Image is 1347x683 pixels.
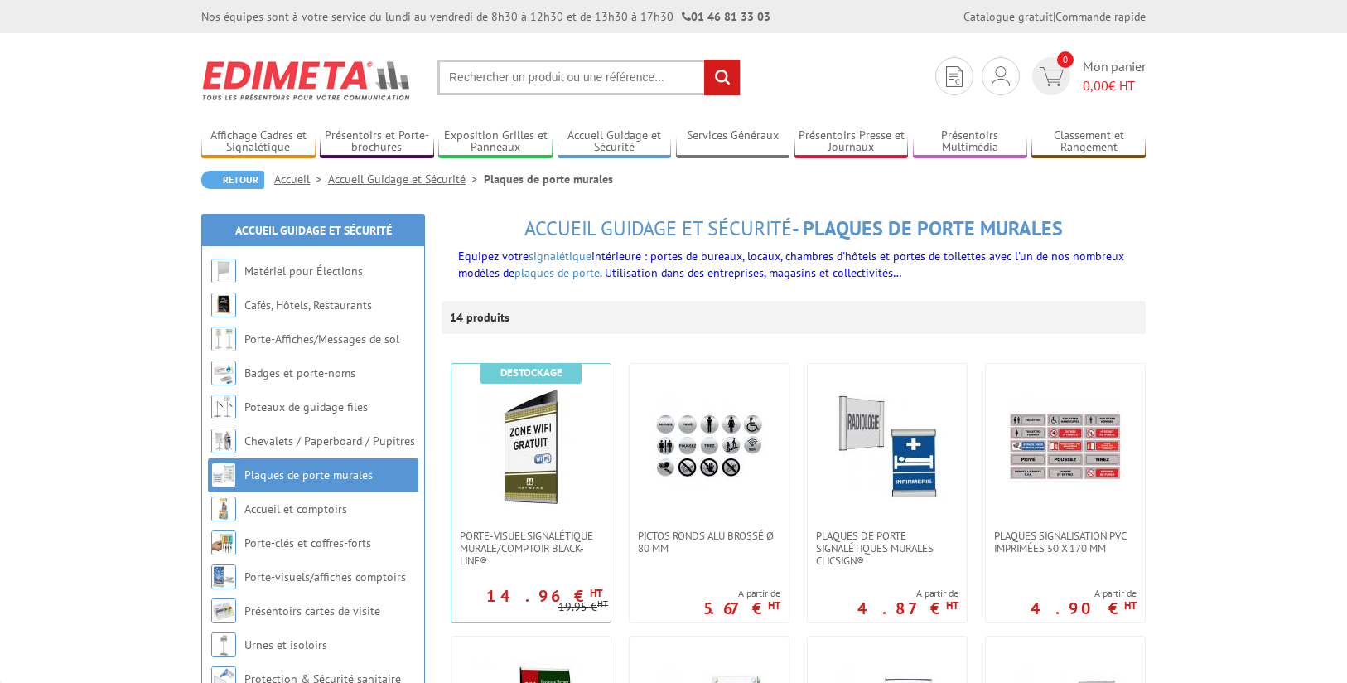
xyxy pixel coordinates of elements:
a: Commande rapide [1055,9,1146,24]
span: Plaques de porte signalétiques murales ClicSign® [816,530,958,567]
a: Exposition Grilles et Panneaux [438,128,553,156]
b: Destockage [500,366,562,380]
a: Plaques signalisation PVC imprimées 50 x 170 mm [986,530,1145,555]
a: Catalogue gratuit [963,9,1053,24]
img: Porte-visuels/affiches comptoirs [211,564,236,589]
a: Accueil Guidage et Sécurité [235,223,392,238]
a: Présentoirs Multimédia [913,128,1027,156]
a: Présentoirs cartes de visite [244,603,380,618]
div: | [963,8,1146,25]
p: 5.67 € [703,603,780,613]
img: devis rapide [992,66,1010,86]
a: Plaques de porte signalétiques murales ClicSign® [808,530,967,567]
input: Rechercher un produit ou une référence... [437,60,741,95]
img: Pictos ronds alu brossé Ø 80 mm [651,389,767,505]
img: devis rapide [1040,67,1064,86]
li: Plaques de porte murales [484,171,613,187]
a: Badges et porte-noms [244,366,355,380]
span: Porte-visuel signalétique murale/comptoir Black-Line® [460,530,602,567]
a: Chevalets / Paperboard / Pupitres [244,434,415,448]
p: 19.95 € [558,601,608,613]
img: Cafés, Hôtels, Restaurants [211,293,236,317]
a: Porte-visuels/affiches comptoirs [244,569,406,584]
sup: HT [590,586,602,600]
sup: HT [946,598,958,613]
a: Pictos ronds alu brossé Ø 80 mm [630,530,789,555]
sup: HT [597,598,608,609]
a: Présentoirs Presse et Journaux [794,128,909,156]
a: signalétique [529,249,591,264]
a: Cafés, Hôtels, Restaurants [244,298,372,312]
img: Plaques de porte signalétiques murales ClicSign® [829,389,945,505]
img: Urnes et isoloirs [211,632,236,657]
a: Affichage Cadres et Signalétique [201,128,316,156]
span: 0 [1057,51,1074,68]
span: intérieure : portes de bureaux, locaux, chambres d'hôtels et portes de toilettes avec l'un de nos... [458,249,1124,280]
p: 14 produits [450,301,512,334]
span: Plaques signalisation PVC imprimées 50 x 170 mm [994,530,1137,555]
span: Equipez votre [458,249,529,264]
a: Retour [201,171,264,189]
a: Plaques de porte murales [244,467,373,482]
img: Porte-Affiches/Messages de sol [211,327,236,351]
a: Accueil Guidage et Sécurité [558,128,672,156]
span: A partir de [703,587,780,600]
a: Accueil [274,172,328,186]
a: Urnes et isoloirs [244,637,327,652]
a: Porte-Affiches/Messages de sol [244,332,399,346]
span: . [600,265,601,280]
img: Edimeta [201,50,413,111]
span: A partir de [1031,587,1137,600]
a: Présentoirs et Porte-brochures [320,128,434,156]
span: 0,00 [1083,77,1108,94]
a: devis rapide 0 Mon panier 0,00€ HT [1028,57,1146,95]
a: Matériel pour Élections [244,264,363,279]
img: Présentoirs cartes de visite [211,598,236,623]
img: Porte-visuel signalétique murale/comptoir Black-Line® [473,389,589,505]
img: devis rapide [946,66,963,87]
img: Porte-clés et coffres-forts [211,530,236,555]
img: Plaques de porte murales [211,463,236,487]
a: Services Généraux [676,128,790,156]
sup: HT [1124,598,1137,613]
img: Matériel pour Élections [211,259,236,283]
span: Mon panier [1083,57,1146,95]
strong: 01 46 81 33 03 [682,9,770,24]
span: Utilisation dans des entreprises, magasins et collectivités… [605,265,902,280]
a: plaques de porte [514,265,600,280]
span: A partir de [857,587,958,600]
img: Chevalets / Paperboard / Pupitres [211,429,236,453]
span: Pictos ronds alu brossé Ø 80 mm [638,530,780,555]
a: Porte-visuel signalétique murale/comptoir Black-Line® [451,530,611,567]
p: 4.87 € [857,603,958,613]
span: Accueil Guidage et Sécurité [524,216,792,241]
p: 14.96 € [486,591,602,601]
img: Accueil et comptoirs [211,497,236,521]
p: 4.90 € [1031,603,1137,613]
input: rechercher [704,60,740,95]
img: Poteaux de guidage files [211,395,236,419]
a: Porte-clés et coffres-forts [244,535,371,550]
span: € HT [1083,76,1146,95]
a: Accueil Guidage et Sécurité [328,172,484,186]
a: Classement et Rangement [1031,128,1146,156]
a: Accueil et comptoirs [244,501,347,516]
img: Plaques signalisation PVC imprimées 50 x 170 mm [1007,389,1123,505]
div: Nos équipes sont à votre service du lundi au vendredi de 8h30 à 12h30 et de 13h30 à 17h30 [201,8,770,25]
a: Poteaux de guidage files [244,400,368,414]
h1: - Plaques de porte murales [442,218,1146,240]
img: Badges et porte-noms [211,361,236,385]
sup: HT [768,598,780,613]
